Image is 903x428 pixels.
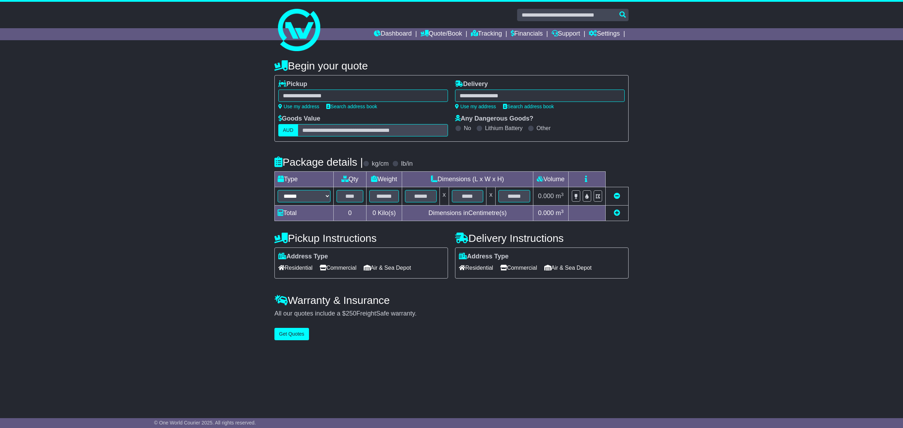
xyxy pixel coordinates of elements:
td: Total [275,206,334,221]
a: Search address book [503,104,554,109]
h4: Pickup Instructions [274,232,448,244]
span: m [556,192,564,200]
td: Type [275,172,334,187]
a: Support [552,28,580,40]
label: Address Type [278,253,328,261]
label: Delivery [455,80,488,88]
span: 0 [372,209,376,216]
sup: 3 [561,209,564,214]
td: Qty [334,172,366,187]
span: Commercial [320,262,356,273]
a: Settings [589,28,620,40]
td: Weight [366,172,402,187]
h4: Delivery Instructions [455,232,629,244]
span: Air & Sea Depot [364,262,411,273]
label: kg/cm [372,160,389,168]
a: Use my address [455,104,496,109]
a: Remove this item [614,192,620,200]
span: Residential [459,262,493,273]
a: Dashboard [374,28,412,40]
td: Volume [533,172,568,187]
a: Tracking [471,28,502,40]
td: Kilo(s) [366,206,402,221]
label: lb/in [401,160,413,168]
td: 0 [334,206,366,221]
label: AUD [278,124,298,136]
label: Goods Value [278,115,320,123]
label: Any Dangerous Goods? [455,115,533,123]
span: Commercial [500,262,537,273]
label: Pickup [278,80,307,88]
h4: Package details | [274,156,363,168]
a: Use my address [278,104,319,109]
td: x [440,187,449,206]
span: 250 [346,310,356,317]
label: No [464,125,471,132]
a: Quote/Book [420,28,462,40]
a: Financials [511,28,543,40]
span: 0.000 [538,209,554,216]
span: © One World Courier 2025. All rights reserved. [154,420,256,426]
h4: Begin your quote [274,60,629,72]
label: Address Type [459,253,509,261]
label: Lithium Battery [485,125,523,132]
a: Add new item [614,209,620,216]
span: m [556,209,564,216]
a: Search address book [326,104,377,109]
span: Residential [278,262,313,273]
div: All our quotes include a $ FreightSafe warranty. [274,310,629,318]
label: Other [537,125,551,132]
h4: Warranty & Insurance [274,294,629,306]
span: Air & Sea Depot [544,262,592,273]
span: 0.000 [538,192,554,200]
td: Dimensions in Centimetre(s) [402,206,533,221]
td: Dimensions (L x W x H) [402,172,533,187]
button: Get Quotes [274,328,309,340]
sup: 3 [561,192,564,197]
td: x [486,187,496,206]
